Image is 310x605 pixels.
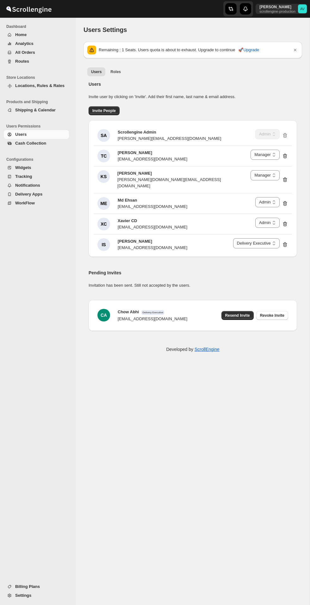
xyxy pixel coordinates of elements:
p: Developed by [166,346,219,352]
div: XC [97,218,110,230]
div: KS [97,170,110,183]
span: Configurations [6,157,71,162]
div: SA [97,129,110,142]
span: Users [15,132,27,137]
span: [PERSON_NAME] [118,239,152,244]
span: Delivery Apps [15,192,42,196]
div: [PERSON_NAME][DOMAIN_NAME][EMAIL_ADDRESS][DOMAIN_NAME] [117,177,251,189]
span: Invite People [92,108,116,113]
span: Products and Shipping [6,99,71,104]
button: Cash Collection [4,139,69,148]
span: Chow Abhi [118,309,139,314]
span: Store Locations [6,75,71,80]
button: Settings [4,591,69,600]
button: Widgets [4,163,69,172]
span: Delivery Executive [141,310,164,315]
button: Notifications [4,181,69,190]
h2: Pending Invites [89,270,297,276]
span: Routes [15,59,29,64]
button: WorkFlow [4,199,69,208]
span: Revoke Invite [260,313,284,318]
div: [EMAIL_ADDRESS][DOMAIN_NAME] [118,203,187,210]
button: Resend Invite [221,311,254,320]
button: Locations, Rules & Rates [4,81,69,90]
div: [EMAIL_ADDRESS][DOMAIN_NAME] [118,224,187,230]
a: ScrollEngine [195,347,220,352]
div: ME [97,197,110,210]
span: All Orders [15,50,35,55]
span: 🚀Upgrade [238,47,259,53]
button: Dismiss notification [291,46,300,54]
span: Roles [110,69,121,74]
button: User menu [256,4,307,14]
span: Cash Collection [15,141,46,146]
button: Analytics [4,39,69,48]
span: Resend Invite [225,313,250,318]
button: Routes [4,57,69,66]
span: Analytics [15,41,34,46]
div: [EMAIL_ADDRESS][DOMAIN_NAME] [118,316,187,322]
button: Billing Plans [4,582,69,591]
span: Widgets [15,165,31,170]
p: Invitation has been sent. Still not accepted by the users. [89,282,297,289]
span: Billing Plans [15,584,40,589]
span: Settings [15,593,31,598]
button: Home [4,30,69,39]
div: [PERSON_NAME][EMAIL_ADDRESS][DOMAIN_NAME] [118,135,221,142]
span: Users [91,69,102,74]
button: All customers [87,67,105,76]
div: Remaining : 1 Seats. Users quota is about to exhaust. Upgrade to continue [99,47,292,53]
div: [EMAIL_ADDRESS][DOMAIN_NAME] [118,156,187,162]
span: WorkFlow [15,201,35,205]
div: IS [97,238,110,251]
span: Md Ehsan [118,198,137,203]
span: Xavier CD [118,218,137,223]
span: Locations, Rules & Rates [15,83,65,88]
button: Users [4,130,69,139]
span: Scrollengine Admin [118,130,156,134]
div: All customers [84,78,302,334]
button: Revoke Invite [256,311,288,320]
span: Users Settings [84,26,127,33]
button: Tracking [4,172,69,181]
button: Delivery Apps [4,190,69,199]
div: CA [97,309,110,321]
div: TC [97,150,110,162]
img: ScrollEngine [5,1,53,17]
h2: Users [89,81,297,87]
p: [PERSON_NAME] [259,4,295,9]
button: Shipping & Calendar [4,106,69,115]
span: Shipping & Calendar [15,108,56,112]
text: AV [300,7,305,11]
span: Home [15,32,27,37]
span: Tracking [15,174,32,179]
button: Invite People [89,106,120,115]
span: [PERSON_NAME] [117,171,152,176]
span: Users Permissions [6,124,71,129]
p: scrollengine-production [259,9,295,13]
button: All Orders [4,48,69,57]
span: Notifications [15,183,40,188]
span: Avinash Vishwakarma [298,4,307,13]
button: 🚀Upgrade [234,45,263,55]
span: Dashboard [6,24,71,29]
span: [PERSON_NAME] [118,150,152,155]
p: Invite user by clicking on 'Invite'. Add their first name, last name & email address. [89,94,297,100]
div: [EMAIL_ADDRESS][DOMAIN_NAME] [118,245,187,251]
